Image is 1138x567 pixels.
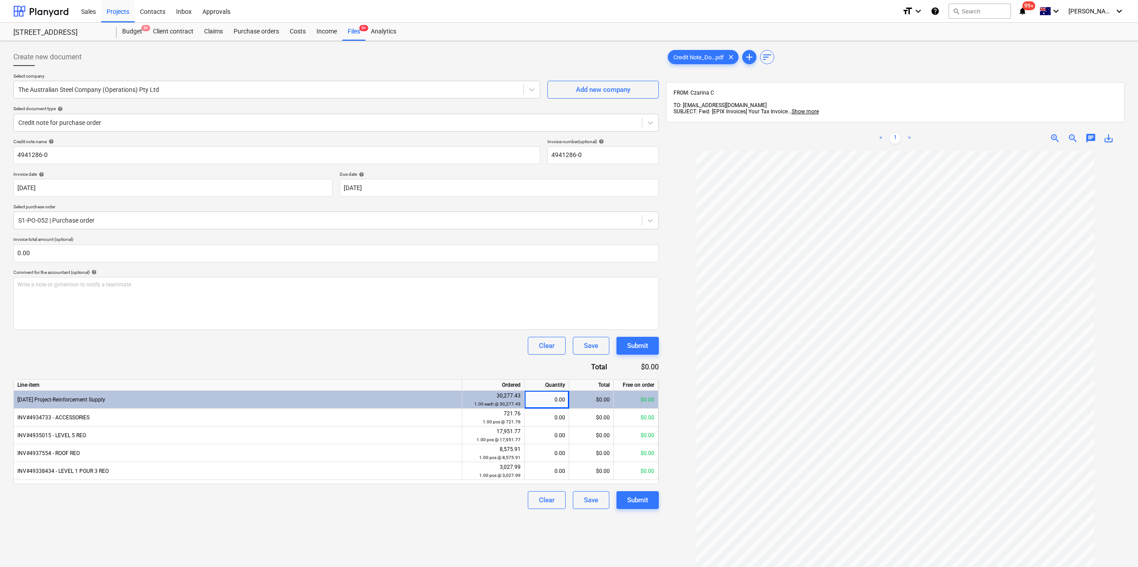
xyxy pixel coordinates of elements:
div: [STREET_ADDRESS] [13,28,106,37]
div: Invoice date [13,171,333,177]
small: 1.00 pcs @ 721.76 [483,419,521,424]
div: 17,951.77 [466,427,521,444]
div: Select document type [13,106,659,112]
button: Save [573,337,609,355]
div: 721.76 [466,410,521,426]
span: clear [726,52,736,62]
div: Total [569,380,614,391]
div: Free on order [614,380,658,391]
span: add [744,52,755,62]
p: Select purchase order [13,204,659,211]
button: Clear [528,491,566,509]
div: Budget [117,23,148,41]
div: $0.00 [569,391,614,409]
span: Show more [792,108,819,115]
div: $0.00 [614,426,658,444]
div: $0.00 [569,462,614,480]
div: Line-item [14,380,462,391]
div: Files [342,23,366,41]
iframe: Chat Widget [1093,524,1138,567]
span: help [56,106,63,112]
p: Invoice total amount (optional) [13,236,659,244]
small: 1.00 pcs @ 8,575.91 [479,455,521,460]
div: INV#4935015 - LEVEL 5 REO [14,426,462,444]
div: 0.00 [528,444,565,462]
a: Budget9+ [117,23,148,41]
input: Invoice date not specified [13,179,333,197]
span: help [37,172,44,177]
i: Knowledge base [931,6,940,17]
p: Select company [13,73,540,81]
a: Client contract [148,23,199,41]
div: Submit [627,494,648,506]
div: $0.00 [621,362,659,372]
div: Credit Note_Do...pdf [668,50,739,64]
a: Purchase orders [228,23,284,41]
div: Analytics [366,23,402,41]
span: SUBJECT: Fwd: [EPIX Invoices] Your Tax Invoice [674,108,788,115]
div: 30,277.43 [466,392,521,408]
input: Document name [13,146,540,164]
span: help [357,172,364,177]
div: $0.00 [569,444,614,462]
span: [PERSON_NAME] [1068,8,1113,15]
div: 0.00 [528,409,565,426]
small: 1.00 each @ 30,277.43 [474,401,521,406]
span: 9+ [359,25,368,31]
span: 9+ [141,25,150,31]
i: format_size [902,6,913,17]
span: sort [762,52,772,62]
i: notifications [1018,6,1027,17]
div: Ordered [462,380,525,391]
button: Submit [616,337,659,355]
span: chat [1085,133,1096,144]
div: $0.00 [569,409,614,426]
a: Claims [199,23,228,41]
span: 99+ [1023,1,1035,10]
div: Save [584,494,598,506]
button: Add new company [547,81,659,99]
a: Next page [904,133,915,144]
div: Add new company [576,84,630,95]
div: 0.00 [528,426,565,444]
button: Save [573,491,609,509]
div: INV#49338434 - LEVEL 1 POUR 3 REO [14,462,462,480]
div: Clear [539,340,555,352]
span: Create new document [13,52,82,62]
div: 0.00 [528,462,565,480]
div: $0.00 [614,409,658,426]
div: Save [584,340,598,352]
small: 1.00 pcs @ 3,027.99 [479,473,521,478]
span: help [47,139,54,144]
div: Quantity [525,380,569,391]
span: zoom_out [1068,133,1078,144]
div: $0.00 [614,462,658,480]
div: Comment for the accountant (optional) [13,269,659,275]
div: Total [543,362,621,372]
a: Files9+ [342,23,366,41]
a: Costs [284,23,311,41]
div: $0.00 [614,391,658,409]
input: Invoice total amount (optional) [13,244,659,262]
input: Due date not specified [340,179,659,197]
span: help [90,269,97,275]
i: keyboard_arrow_down [1051,6,1061,17]
span: search [953,8,960,15]
div: $0.00 [569,426,614,444]
span: save_alt [1103,133,1114,144]
div: 8,575.91 [466,445,521,462]
button: Clear [528,337,566,355]
div: Credit note name [13,139,540,145]
span: TO: [EMAIL_ADDRESS][DOMAIN_NAME] [674,102,767,108]
span: help [597,139,604,144]
span: Credit Note_Do...pdf [668,54,729,61]
div: $0.00 [614,444,658,462]
a: Income [311,23,342,41]
i: keyboard_arrow_down [1114,6,1125,17]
